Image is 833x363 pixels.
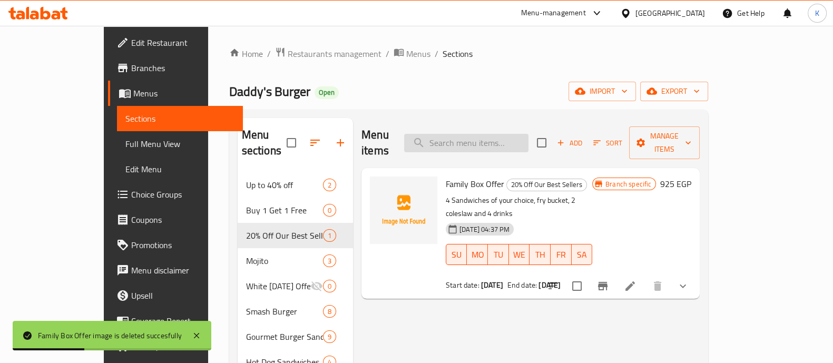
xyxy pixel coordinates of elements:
[471,247,484,262] span: MO
[108,81,243,106] a: Menus
[108,30,243,55] a: Edit Restaurant
[131,213,234,226] span: Coupons
[446,244,467,265] button: SU
[275,47,381,61] a: Restaurants management
[246,204,323,217] span: Buy 1 Get 1 Free
[131,62,234,74] span: Branches
[133,87,234,100] span: Menus
[645,273,670,299] button: delete
[551,244,572,265] button: FR
[534,247,546,262] span: TH
[455,224,514,234] span: [DATE] 04:37 PM
[577,85,628,98] span: import
[507,179,586,191] span: 20% Off Our Best Sellers
[640,82,708,101] button: export
[229,47,263,60] a: Home
[246,305,323,318] span: Smash Burger
[131,340,234,352] span: Grocery Checklist
[324,332,336,342] span: 9
[361,127,391,159] h2: Menu items
[488,244,509,265] button: TU
[108,55,243,81] a: Branches
[238,223,353,248] div: 20% Off Our Best Sellers1
[246,229,323,242] span: 20% Off Our Best Sellers
[238,299,353,324] div: Smash Burger8
[590,273,615,299] button: Branch-specific-item
[108,182,243,207] a: Choice Groups
[131,36,234,49] span: Edit Restaurant
[649,85,700,98] span: export
[324,180,336,190] span: 2
[246,254,323,267] div: Mojito
[555,137,584,149] span: Add
[125,112,234,125] span: Sections
[586,135,629,151] span: Sort items
[108,283,243,308] a: Upsell
[513,247,526,262] span: WE
[521,7,586,19] div: Menu-management
[538,278,561,292] b: [DATE]
[131,315,234,327] span: Coverage Report
[323,204,336,217] div: items
[446,176,504,192] span: Family Box Offer
[131,239,234,251] span: Promotions
[323,179,336,191] div: items
[553,135,586,151] span: Add item
[576,247,589,262] span: SA
[323,229,336,242] div: items
[670,273,695,299] button: show more
[280,132,302,154] span: Select all sections
[629,126,700,159] button: Manage items
[108,232,243,258] a: Promotions
[125,138,234,150] span: Full Menu View
[555,247,567,262] span: FR
[288,47,381,60] span: Restaurants management
[117,106,243,131] a: Sections
[267,47,271,60] li: /
[246,330,323,343] span: Gourmet Burger Sandwiches
[131,289,234,302] span: Upsell
[324,307,336,317] span: 8
[246,179,323,191] span: Up to 40% off
[229,80,310,103] span: Daddy's Burger
[467,244,488,265] button: MO
[131,188,234,201] span: Choice Groups
[323,305,336,318] div: items
[38,330,182,341] div: Family Box Offer image is deleted succesfully
[315,88,339,97] span: Open
[541,273,566,299] button: sort-choices
[450,247,463,262] span: SU
[443,47,473,60] span: Sections
[315,86,339,99] div: Open
[324,231,336,241] span: 1
[404,134,528,152] input: search
[238,324,353,349] div: Gourmet Burger Sandwiches9
[238,172,353,198] div: Up to 40% off2
[324,281,336,291] span: 0
[117,131,243,156] a: Full Menu View
[530,244,551,265] button: TH
[238,198,353,223] div: Buy 1 Get 1 Free0
[406,47,430,60] span: Menus
[324,205,336,215] span: 0
[323,330,336,343] div: items
[635,7,705,19] div: [GEOGRAPHIC_DATA]
[117,156,243,182] a: Edit Menu
[509,244,530,265] button: WE
[677,280,689,292] svg: Show Choices
[323,254,336,267] div: items
[481,278,503,292] b: [DATE]
[328,130,353,155] button: Add section
[446,194,592,220] p: 4 Sandwiches of your choice, fry bucket, 2 coleslaw and 4 drinks
[506,179,587,191] div: 20% Off Our Best Sellers
[446,278,479,292] span: Start date:
[394,47,430,61] a: Menus
[108,258,243,283] a: Menu disclaimer
[125,163,234,175] span: Edit Menu
[507,278,537,292] span: End date:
